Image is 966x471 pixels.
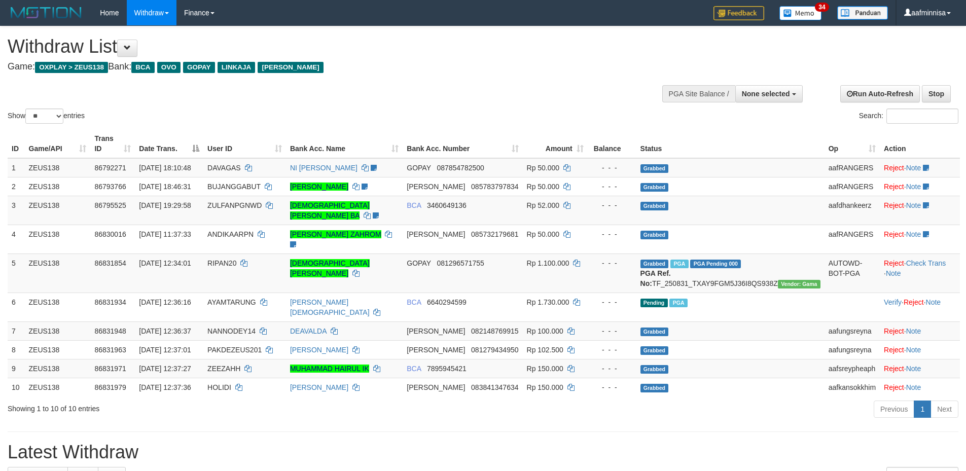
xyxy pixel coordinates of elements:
td: · [880,158,960,177]
div: PGA Site Balance / [662,85,735,102]
span: [PERSON_NAME] [407,383,465,391]
span: ZULFANPGNWD [207,201,262,209]
img: Feedback.jpg [713,6,764,20]
div: - - - [592,326,632,336]
td: · · [880,253,960,293]
td: · [880,225,960,253]
td: 5 [8,253,25,293]
th: Date Trans.: activate to sort column descending [135,129,203,158]
th: Game/API: activate to sort column ascending [25,129,91,158]
div: - - - [592,163,632,173]
span: [DATE] 11:37:33 [139,230,191,238]
a: Note [906,201,921,209]
span: 86831979 [94,383,126,391]
span: ZEEZAHH [207,365,240,373]
span: Grabbed [640,365,669,374]
td: 10 [8,378,25,396]
td: AUTOWD-BOT-PGA [825,253,880,293]
div: - - - [592,258,632,268]
span: [DATE] 12:36:16 [139,298,191,306]
th: Action [880,129,960,158]
span: Copy 085783797834 to clipboard [471,183,518,191]
span: Copy 081296571755 to clipboard [437,259,484,267]
span: [PERSON_NAME] [407,327,465,335]
th: Trans ID: activate to sort column ascending [90,129,135,158]
img: MOTION_logo.png [8,5,85,20]
span: GOPAY [407,164,431,172]
h1: Latest Withdraw [8,442,958,462]
th: User ID: activate to sort column ascending [203,129,286,158]
span: BCA [407,365,421,373]
span: Copy 082148769915 to clipboard [471,327,518,335]
a: Run Auto-Refresh [840,85,920,102]
div: - - - [592,382,632,392]
h1: Withdraw List [8,37,634,57]
a: Reject [884,259,904,267]
span: Grabbed [640,202,669,210]
td: ZEUS138 [25,321,91,340]
span: [DATE] 12:37:01 [139,346,191,354]
span: Copy 087854782500 to clipboard [437,164,484,172]
span: Grabbed [640,164,669,173]
span: 86831963 [94,346,126,354]
td: · [880,359,960,378]
td: · [880,340,960,359]
span: Rp 150.000 [527,365,563,373]
td: ZEUS138 [25,158,91,177]
span: Grabbed [640,328,669,336]
td: aafkansokkhim [825,378,880,396]
a: Stop [922,85,951,102]
a: [PERSON_NAME] [290,183,348,191]
a: [PERSON_NAME] [290,346,348,354]
span: None selected [742,90,790,98]
th: Amount: activate to sort column ascending [523,129,588,158]
td: ZEUS138 [25,253,91,293]
span: [DATE] 12:34:01 [139,259,191,267]
span: RIPAN20 [207,259,236,267]
span: DAVAGAS [207,164,241,172]
a: Reject [884,327,904,335]
b: PGA Ref. No: [640,269,671,287]
th: Bank Acc. Number: activate to sort column ascending [403,129,522,158]
span: 86831948 [94,327,126,335]
span: 86831971 [94,365,126,373]
a: Note [886,269,901,277]
a: Reject [884,365,904,373]
span: Copy 085732179681 to clipboard [471,230,518,238]
a: 1 [914,401,931,418]
span: Copy 081279434950 to clipboard [471,346,518,354]
span: Grabbed [640,231,669,239]
span: 86793766 [94,183,126,191]
div: - - - [592,297,632,307]
span: Rp 102.500 [527,346,563,354]
td: · [880,378,960,396]
div: - - - [592,345,632,355]
a: Reject [884,346,904,354]
td: 3 [8,196,25,225]
div: - - - [592,229,632,239]
span: [DATE] 12:37:27 [139,365,191,373]
th: Status [636,129,825,158]
a: NI [PERSON_NAME] [290,164,357,172]
td: aafungsreyna [825,340,880,359]
td: 4 [8,225,25,253]
a: Reject [884,164,904,172]
span: Rp 50.000 [527,164,560,172]
td: aafRANGERS [825,225,880,253]
a: Reject [884,183,904,191]
span: 86831854 [94,259,126,267]
th: Balance [588,129,636,158]
a: [DEMOGRAPHIC_DATA][PERSON_NAME] BA [290,201,370,220]
div: - - - [592,364,632,374]
span: GOPAY [183,62,215,73]
a: DEAVALDA [290,327,327,335]
div: - - - [592,200,632,210]
td: aafungsreyna [825,321,880,340]
span: BUJANGGABUT [207,183,261,191]
td: ZEUS138 [25,293,91,321]
span: Grabbed [640,346,669,355]
select: Showentries [25,108,63,124]
span: BCA [407,201,421,209]
td: ZEUS138 [25,359,91,378]
a: MUHAMMAD HAIRUL IK [290,365,369,373]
